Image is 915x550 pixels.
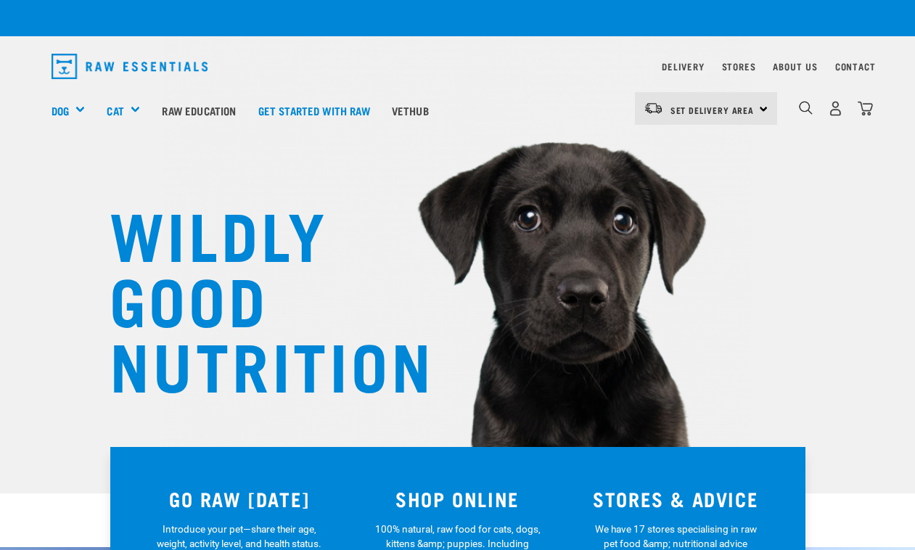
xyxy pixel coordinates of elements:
img: user.png [828,101,843,116]
h3: STORES & ADVICE [575,488,776,510]
a: Get started with Raw [247,81,381,139]
a: Dog [52,102,69,119]
a: Raw Education [151,81,247,139]
h3: SHOP ONLINE [357,488,558,510]
h1: WILDLY GOOD NUTRITION [110,200,400,395]
img: home-icon-1@2x.png [799,101,813,115]
a: Contact [835,64,876,69]
img: Raw Essentials Logo [52,54,208,79]
nav: dropdown navigation [40,48,876,85]
a: Stores [722,64,756,69]
a: Vethub [381,81,440,139]
a: About Us [773,64,817,69]
a: Delivery [662,64,704,69]
h3: GO RAW [DATE] [139,488,340,510]
img: home-icon@2x.png [858,101,873,116]
span: Set Delivery Area [670,107,755,112]
a: Cat [107,102,123,119]
img: van-moving.png [644,102,663,115]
